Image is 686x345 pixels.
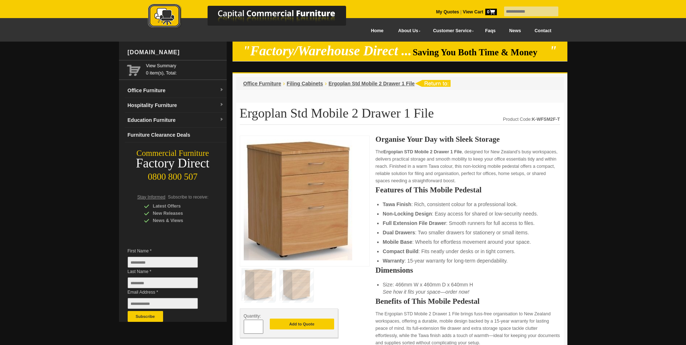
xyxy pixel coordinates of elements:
[125,113,227,128] a: Education Furnituredropdown
[383,248,418,254] strong: Compact Build
[528,23,558,39] a: Contact
[485,9,497,15] span: 0
[503,116,560,123] div: Product Code:
[144,217,213,224] div: News & Views
[478,23,503,39] a: Faqs
[220,88,224,92] img: dropdown
[415,80,451,87] img: return to
[383,248,553,255] li: : Fits neatly under desks or in tight corners.
[383,201,553,208] li: : Rich, consistent colour for a professional look.
[383,289,469,295] em: See how it fits your space—order now!
[128,268,209,275] span: Last Name *
[137,195,166,200] span: Stay Informed
[461,9,497,14] a: View Cart0
[146,62,224,76] span: 0 item(s), Total:
[383,220,553,227] li: : Smooth runners for full access to files.
[144,210,213,217] div: New Releases
[128,289,209,296] span: Email Address *
[243,81,281,86] a: Office Furniture
[283,80,285,87] li: ›
[270,319,334,329] button: Add to Quote
[383,238,553,246] li: : Wheels for effortless movement around your space.
[375,298,560,305] h2: Benefits of This Mobile Pedestal
[329,81,415,86] a: Ergoplan Std Mobile 2 Drawer 1 File
[425,23,478,39] a: Customer Service
[125,42,227,63] div: [DOMAIN_NAME]
[436,9,459,14] a: My Quotes
[383,229,553,236] li: : Two smaller drawers for stationery or small items.
[390,23,425,39] a: About Us
[383,149,462,154] strong: Ergoplan STD Mobile 2 Drawer 1 File
[125,83,227,98] a: Office Furnituredropdown
[220,103,224,107] img: dropdown
[383,201,411,207] strong: Tawa Finish
[383,281,553,295] li: Size: 466mm W x 460mm D x 640mm H
[383,211,432,217] strong: Non-Locking Design
[146,62,224,69] a: View Summary
[383,239,412,245] strong: Mobile Base
[128,298,198,309] input: Email Address *
[549,43,557,58] em: "
[119,148,227,158] div: Commercial Furniture
[287,81,323,86] a: Filing Cabinets
[244,140,352,260] img: Ergoplan Std Mobile 2 Drawer 1 File
[128,311,163,322] button: Subscribe
[128,4,381,32] a: Capital Commercial Furniture Logo
[375,267,560,274] h2: Dimensions
[383,210,553,217] li: : Easy access for shared or low-security needs.
[375,148,560,184] p: The , designed for New Zealand’s busy workspaces, delivers practical storage and smooth mobility ...
[325,80,327,87] li: ›
[119,168,227,182] div: 0800 800 507
[243,43,412,58] em: "Factory/Warehouse Direct ...
[125,98,227,113] a: Hospitality Furnituredropdown
[532,117,560,122] strong: K-WFSM2F-T
[144,203,213,210] div: Latest Offers
[413,47,548,57] span: Saving You Both Time & Money
[375,186,560,193] h2: Features of This Mobile Pedestal
[463,9,497,14] strong: View Cart
[375,136,560,143] h2: Organise Your Day with Sleek Storage
[502,23,528,39] a: News
[128,277,198,288] input: Last Name *
[240,106,560,125] h1: Ergoplan Std Mobile 2 Drawer 1 File
[244,314,261,319] span: Quantity:
[128,247,209,255] span: First Name *
[383,220,446,226] strong: Full Extension File Drawer
[220,118,224,122] img: dropdown
[168,195,208,200] span: Subscribe to receive:
[128,257,198,268] input: First Name *
[383,258,404,264] strong: Warranty
[128,4,381,30] img: Capital Commercial Furniture Logo
[119,158,227,169] div: Factory Direct
[383,257,553,264] li: : 15-year warranty for long-term dependability.
[383,230,415,235] strong: Dual Drawers
[125,128,227,142] a: Furniture Clearance Deals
